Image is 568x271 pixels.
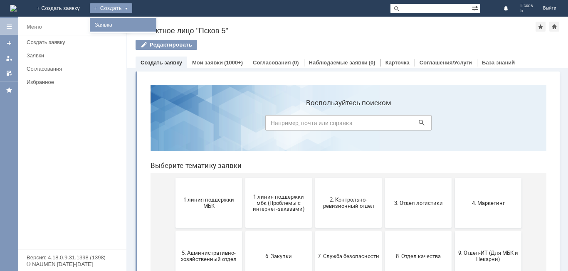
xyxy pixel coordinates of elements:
[309,59,368,66] a: Наблюдаемые заявки
[91,20,155,30] a: Заявка
[292,59,299,66] div: (0)
[174,118,235,131] span: 2. Контрольно-ревизионный отдел
[32,153,98,203] button: 5. Административно-хозяйственный отдел
[369,59,375,66] div: (0)
[174,225,235,237] span: Отдел-ИТ (Битрикс24 и CRM)
[241,100,308,150] button: 3. Отдел логистики
[27,255,118,260] div: Версия: 4.18.0.9.31.1398 (1398)
[420,59,472,66] a: Соглашения/Услуги
[7,83,403,91] header: Выберите тематику заявки
[27,22,42,32] div: Меню
[174,175,235,181] span: 7. Служба безопасности
[27,66,121,72] div: Согласования
[385,59,410,66] a: Карточка
[311,206,378,256] button: Финансовый отдел
[121,20,288,29] label: Воспользуйтесь поиском
[23,49,125,62] a: Заявки
[32,100,98,150] button: 1 линия поддержки МБК
[224,59,243,66] div: (1000+)
[27,52,121,59] div: Заявки
[472,4,480,12] span: Расширенный поиск
[34,172,96,184] span: 5. Административно-хозяйственный отдел
[141,59,182,66] a: Создать заявку
[2,67,16,80] a: Мои согласования
[244,121,305,128] span: 3. Отдел логистики
[192,59,223,66] a: Мои заявки
[482,59,515,66] a: База знаний
[23,62,125,75] a: Согласования
[521,3,533,8] span: Псков
[171,206,238,256] button: Отдел-ИТ (Битрикс24 и CRM)
[171,100,238,150] button: 2. Контрольно-ревизионный отдел
[311,153,378,203] button: 9. Отдел-ИТ (Для МБК и Пекарни)
[136,27,536,35] div: Контактное лицо "Псков 5"
[549,22,559,32] div: Сделать домашней страницей
[34,118,96,131] span: 1 линия поддержки МБК
[253,59,291,66] a: Согласования
[23,36,125,49] a: Создать заявку
[101,100,168,150] button: 1 линия поддержки мбк (Проблемы с интернет-заказами)
[27,261,118,267] div: © NAUMEN [DATE]-[DATE]
[2,52,16,65] a: Мои заявки
[104,228,165,234] span: Отдел ИТ (1С)
[32,206,98,256] button: Бухгалтерия (для мбк)
[244,175,305,181] span: 8. Отдел качества
[314,172,375,184] span: 9. Отдел-ИТ (Для МБК и Пекарни)
[101,153,168,203] button: 6. Закупки
[10,5,17,12] a: Перейти на домашнюю страницу
[104,115,165,134] span: 1 линия поддержки мбк (Проблемы с интернет-заказами)
[34,228,96,234] span: Бухгалтерия (для мбк)
[27,39,121,45] div: Создать заявку
[171,153,238,203] button: 7. Служба безопасности
[101,206,168,256] button: Отдел ИТ (1С)
[241,153,308,203] button: 8. Отдел качества
[27,79,112,85] div: Избранное
[104,175,165,181] span: 6. Закупки
[536,22,546,32] div: Добавить в избранное
[311,100,378,150] button: 4. Маркетинг
[10,5,17,12] img: logo
[314,121,375,128] span: 4. Маркетинг
[244,228,305,234] span: Отдел-ИТ (Офис)
[90,3,132,13] div: Создать
[314,228,375,234] span: Финансовый отдел
[121,37,288,52] input: Например, почта или справка
[241,206,308,256] button: Отдел-ИТ (Офис)
[2,37,16,50] a: Создать заявку
[521,8,533,13] span: 5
